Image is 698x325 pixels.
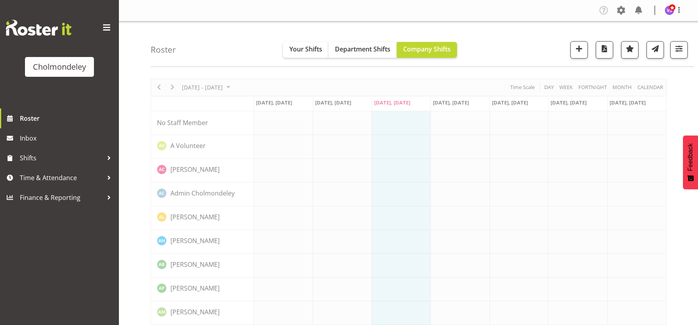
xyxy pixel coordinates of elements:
[683,135,698,189] button: Feedback - Show survey
[646,41,664,59] button: Send a list of all shifts for the selected filtered period to all rostered employees.
[403,45,451,53] span: Company Shifts
[621,41,639,59] button: Highlight an important date within the roster.
[665,6,674,15] img: victoria-spackman5507.jpg
[397,42,457,58] button: Company Shifts
[20,132,115,144] span: Inbox
[33,61,86,73] div: Cholmondeley
[6,20,71,36] img: Rosterit website logo
[20,112,115,124] span: Roster
[151,45,176,54] h4: Roster
[670,41,688,59] button: Filter Shifts
[20,192,103,203] span: Finance & Reporting
[283,42,329,58] button: Your Shifts
[687,143,694,171] span: Feedback
[596,41,613,59] button: Download a PDF of the roster according to the set date range.
[335,45,390,53] span: Department Shifts
[570,41,588,59] button: Add a new shift
[20,152,103,164] span: Shifts
[329,42,397,58] button: Department Shifts
[289,45,322,53] span: Your Shifts
[20,172,103,184] span: Time & Attendance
